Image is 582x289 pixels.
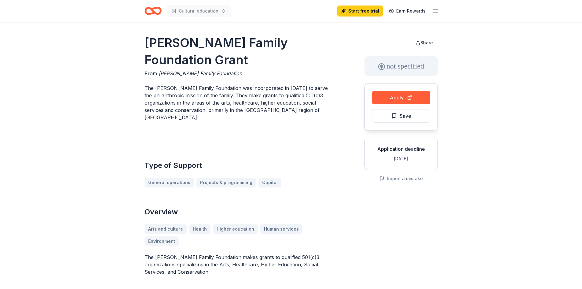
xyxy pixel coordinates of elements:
[370,145,433,153] div: Application deadline
[159,70,242,76] span: [PERSON_NAME] Family Foundation
[145,4,162,18] a: Home
[145,178,194,187] a: General operations
[379,175,423,182] button: Report a mistake
[372,109,430,123] button: Save
[145,161,335,170] h2: Type of Support
[145,207,335,217] h2: Overview
[400,112,411,120] span: Save
[364,56,438,76] div: not specified
[145,84,335,121] p: The [PERSON_NAME] Family Foundation was incorporated in [DATE] to serve the philanthropic mission...
[258,178,281,187] a: Capital
[167,5,231,17] button: Cultural education
[372,91,430,104] button: Apply
[370,155,433,162] div: [DATE]
[179,7,218,15] span: Cultural education
[145,254,335,276] p: The [PERSON_NAME] Family Foundation makes grants to qualified 501(c)3 organizations specializing ...
[145,70,335,77] div: From
[196,178,256,187] a: Projects & programming
[411,37,438,49] button: Share
[337,6,383,17] a: Start free trial
[420,40,433,45] span: Share
[385,6,429,17] a: Earn Rewards
[145,34,335,69] h1: [PERSON_NAME] Family Foundation Grant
